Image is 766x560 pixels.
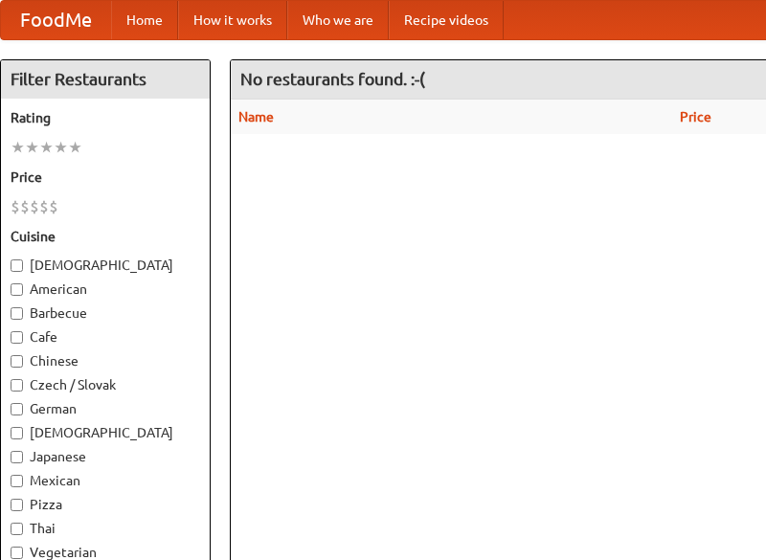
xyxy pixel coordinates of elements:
a: Home [111,1,178,39]
input: [DEMOGRAPHIC_DATA] [11,427,23,439]
input: [DEMOGRAPHIC_DATA] [11,259,23,272]
input: Chinese [11,355,23,368]
h5: Cuisine [11,227,200,246]
input: Cafe [11,331,23,344]
h4: Filter Restaurants [1,60,210,99]
h5: Rating [11,108,200,127]
input: Pizza [11,499,23,511]
input: Czech / Slovak [11,379,23,392]
a: Name [238,109,274,124]
li: ★ [54,137,68,158]
li: ★ [25,137,39,158]
input: Mexican [11,475,23,487]
li: ★ [68,137,82,158]
li: $ [20,196,30,217]
li: ★ [11,137,25,158]
input: Barbecue [11,307,23,320]
label: Pizza [11,495,200,514]
a: FoodMe [1,1,111,39]
a: Price [680,109,711,124]
label: American [11,280,200,299]
input: Japanese [11,451,23,463]
label: Chinese [11,351,200,370]
label: Barbecue [11,303,200,323]
input: Thai [11,523,23,535]
li: $ [11,196,20,217]
label: Mexican [11,471,200,490]
input: German [11,403,23,415]
label: Japanese [11,447,200,466]
a: How it works [178,1,287,39]
li: $ [49,196,58,217]
a: Recipe videos [389,1,504,39]
label: [DEMOGRAPHIC_DATA] [11,256,200,275]
input: American [11,283,23,296]
li: $ [30,196,39,217]
li: $ [39,196,49,217]
input: Vegetarian [11,547,23,559]
label: Czech / Slovak [11,375,200,394]
li: ★ [39,137,54,158]
h5: Price [11,168,200,187]
label: German [11,399,200,418]
a: Who we are [287,1,389,39]
label: [DEMOGRAPHIC_DATA] [11,423,200,442]
ng-pluralize: No restaurants found. :-( [240,70,425,88]
label: Cafe [11,327,200,347]
label: Thai [11,519,200,538]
